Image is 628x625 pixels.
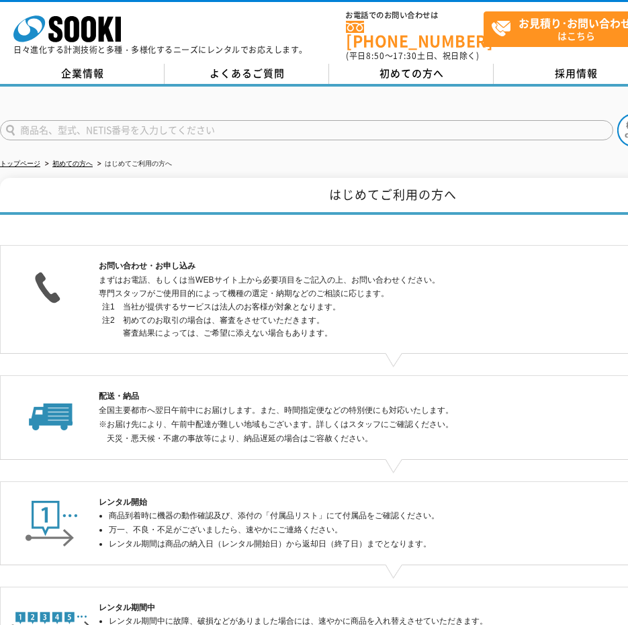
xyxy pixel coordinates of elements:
img: 配送・納品 [10,389,93,433]
a: 初めての方へ [52,160,93,167]
img: お問い合わせ・お申し込み [10,259,93,311]
a: よくあるご質問 [165,64,329,84]
li: はじめてご利用の方へ [95,157,172,171]
dt: 注2 [102,314,115,327]
img: レンタル開始 [10,495,93,547]
span: 8:50 [366,50,385,62]
p: 日々進化する計測技術と多種・多様化するニーズにレンタルでお応えします。 [13,46,308,54]
a: 初めての方へ [329,64,494,84]
span: (平日 ～ 土日、祝日除く) [346,50,479,62]
span: 初めての方へ [379,66,444,81]
span: お電話でのお問い合わせは [346,11,484,19]
span: 17:30 [393,50,417,62]
a: [PHONE_NUMBER] [346,21,484,48]
dt: 注1 [102,301,115,314]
